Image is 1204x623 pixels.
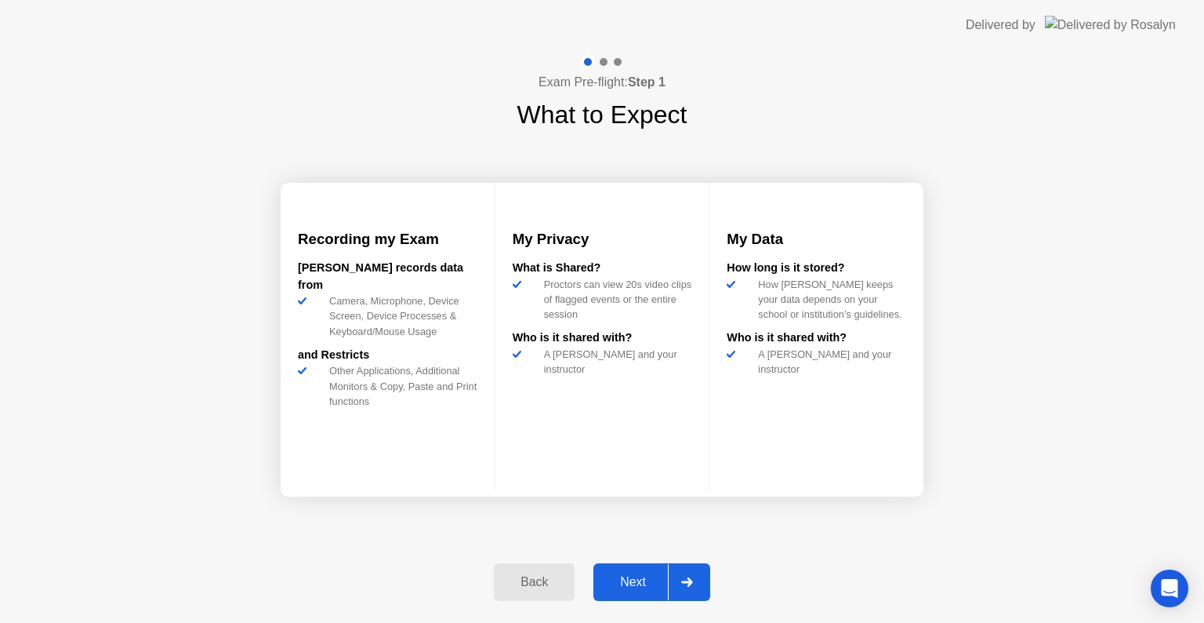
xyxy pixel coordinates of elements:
[323,293,477,339] div: Camera, Microphone, Device Screen, Device Processes & Keyboard/Mouse Usage
[593,563,710,601] button: Next
[517,96,687,133] h1: What to Expect
[538,277,692,322] div: Proctors can view 20s video clips of flagged events or the entire session
[513,228,692,250] h3: My Privacy
[727,330,906,347] div: Who is it shared with?
[323,363,477,409] div: Other Applications, Additional Monitors & Copy, Paste and Print functions
[727,260,906,277] div: How long is it stored?
[538,347,692,377] div: A [PERSON_NAME] and your instructor
[298,260,477,293] div: [PERSON_NAME] records data from
[499,575,570,589] div: Back
[298,228,477,250] h3: Recording my Exam
[752,347,906,377] div: A [PERSON_NAME] and your instructor
[727,228,906,250] h3: My Data
[494,563,575,601] button: Back
[539,73,665,92] h4: Exam Pre-flight:
[513,260,692,277] div: What is Shared?
[513,330,692,347] div: Who is it shared with?
[598,575,668,589] div: Next
[628,75,665,89] b: Step 1
[298,347,477,364] div: and Restricts
[966,16,1035,35] div: Delivered by
[1151,570,1188,607] div: Open Intercom Messenger
[1045,16,1176,34] img: Delivered by Rosalyn
[752,277,906,322] div: How [PERSON_NAME] keeps your data depends on your school or institution’s guidelines.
